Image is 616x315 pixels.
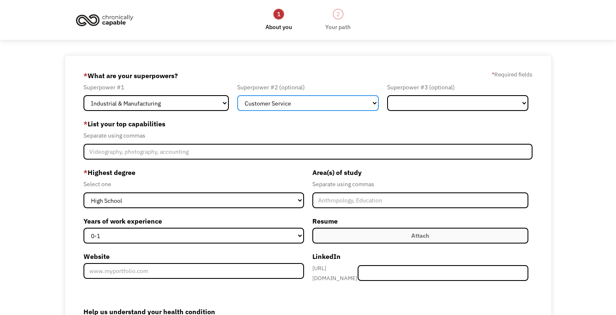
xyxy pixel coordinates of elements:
[74,11,136,29] img: Chronically Capable logo
[83,130,533,140] div: Separate using commas
[83,250,304,263] label: Website
[333,9,344,20] div: 2
[273,9,284,20] div: 1
[83,69,178,82] label: What are your superpowers?
[411,231,429,241] div: Attach
[312,179,529,189] div: Separate using commas
[237,82,378,92] div: Superpower #2 (optional)
[83,263,304,279] input: www.myportfolio.com
[492,69,533,79] label: Required fields
[312,166,529,179] label: Area(s) of study
[325,8,351,32] a: 2Your path
[83,144,533,160] input: Videography, photography, accounting
[387,82,528,92] div: Superpower #3 (optional)
[265,22,292,32] div: About you
[83,179,304,189] div: Select one
[312,192,529,208] input: Anthropology, Education
[312,228,529,244] label: Attach
[325,22,351,32] div: Your path
[83,214,304,228] label: Years of work experience
[312,250,529,263] label: LinkedIn
[83,117,533,130] label: List your top capabilities
[83,82,229,92] div: Superpower #1
[83,166,304,179] label: Highest degree
[312,214,529,228] label: Resume
[265,8,292,32] a: 1About you
[312,263,358,283] div: [URL][DOMAIN_NAME]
